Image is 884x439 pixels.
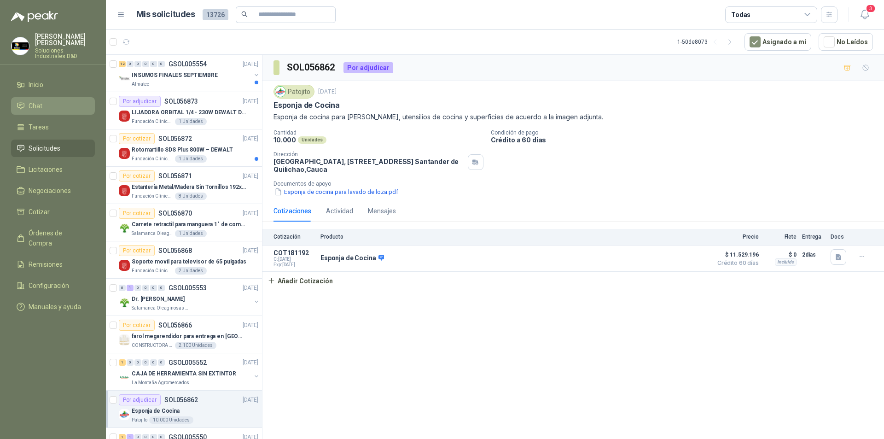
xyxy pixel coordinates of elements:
p: Dirección [273,151,464,158]
img: Company Logo [275,87,285,97]
div: 8 Unidades [175,193,207,200]
div: 0 [134,359,141,366]
p: COT181192 [273,249,315,257]
div: 1 Unidades [175,230,207,237]
p: $ 0 [764,249,797,260]
div: 0 [127,359,134,366]
p: Esponja de Cocina [320,254,384,263]
a: Por cotizarSOL056872[DATE] Company LogoRotomartillo SDS Plus 800W – DEWALTFundación Clínica Shaio... [106,129,262,167]
div: Por cotizar [119,133,155,144]
p: SOL056868 [158,247,192,254]
div: Todas [731,10,750,20]
p: SOL056871 [158,173,192,179]
button: Esponja de cocina para lavado de loza.pdf [273,187,399,197]
a: Tareas [11,118,95,136]
a: Por cotizarSOL056868[DATE] Company LogoSoporte movil para televisor de 65 pulgadasFundación Clíni... [106,241,262,279]
span: Remisiones [29,259,63,269]
div: Por cotizar [119,208,155,219]
p: Estantería Metal/Madera Sin Tornillos 192x100x50 cm 5 Niveles Gris [132,183,246,192]
p: Flete [764,234,797,240]
div: Por cotizar [119,170,155,181]
p: Fundación Clínica Shaio [132,193,173,200]
a: 1 0 0 0 0 0 GSOL005552[DATE] Company LogoCAJA DE HERRAMIENTA SIN EXTINTORLa Montaña Agromercados [119,357,260,386]
div: 0 [158,285,165,291]
p: LIJADORA ORBITAL 1/4 - 230W DEWALT DWE6411-B3 [132,108,246,117]
span: C: [DATE] [273,257,315,262]
a: Configuración [11,277,95,294]
div: 1 [127,285,134,291]
p: Carrete retractil para manguera 1" de combustible [132,220,246,229]
span: search [241,11,248,18]
div: 1 Unidades [175,118,207,125]
a: Por adjudicarSOL056873[DATE] Company LogoLIJADORA ORBITAL 1/4 - 230W DEWALT DWE6411-B3Fundación C... [106,92,262,129]
p: Salamanca Oleaginosas SAS [132,304,190,312]
div: 0 [150,359,157,366]
p: farol megarendidor para entrega en [GEOGRAPHIC_DATA] [132,332,246,341]
div: Por adjudicar [119,394,161,405]
div: 0 [158,359,165,366]
div: 12 [119,61,126,67]
p: 10.000 [273,136,296,144]
div: 0 [142,285,149,291]
span: Crédito 60 días [713,260,759,266]
div: 0 [134,61,141,67]
div: Por adjudicar [119,96,161,107]
a: Por cotizarSOL056870[DATE] Company LogoCarrete retractil para manguera 1" de combustibleSalamanca... [106,204,262,241]
div: 0 [150,285,157,291]
div: Actividad [326,206,353,216]
span: Solicitudes [29,143,60,153]
a: 0 1 0 0 0 0 GSOL005553[DATE] Company LogoDr. [PERSON_NAME]Salamanca Oleaginosas SAS [119,282,260,312]
div: Por cotizar [119,320,155,331]
img: Company Logo [119,409,130,420]
a: Por cotizarSOL056871[DATE] Company LogoEstantería Metal/Madera Sin Tornillos 192x100x50 cm 5 Nive... [106,167,262,204]
div: Mensajes [368,206,396,216]
p: [DATE] [243,284,258,293]
p: Salamanca Oleaginosas SAS [132,230,173,237]
div: 0 [127,61,134,67]
p: Fundación Clínica Shaio [132,118,173,125]
div: Unidades [298,136,326,144]
span: 3 [866,4,876,13]
img: Company Logo [119,372,130,383]
p: [DATE] [318,88,337,96]
p: [DATE] [243,246,258,255]
div: 0 [150,61,157,67]
p: SOL056873 [164,98,198,105]
span: Inicio [29,80,43,90]
a: 12 0 0 0 0 0 GSOL005554[DATE] Company LogoINSUMOS FINALES SEPTIEMBREAlmatec [119,59,260,88]
p: [DATE] [243,135,258,143]
p: Cotización [273,234,315,240]
button: Añadir Cotización [262,272,338,290]
p: Esponja de Cocina [273,100,340,110]
h3: SOL056862 [287,60,336,75]
div: 0 [119,285,126,291]
button: No Leídos [819,33,873,51]
p: Fundación Clínica Shaio [132,155,173,163]
p: La Montaña Agromercados [132,379,189,386]
p: Crédito a 60 días [491,136,880,144]
p: [DATE] [243,209,258,218]
span: Órdenes de Compra [29,228,86,248]
p: CAJA DE HERRAMIENTA SIN EXTINTOR [132,369,236,378]
div: 0 [158,61,165,67]
div: Incluido [775,258,797,266]
a: Solicitudes [11,140,95,157]
p: 2 días [802,249,825,260]
img: Company Logo [119,297,130,308]
p: [DATE] [243,172,258,181]
p: [DATE] [243,396,258,404]
h1: Mis solicitudes [136,8,195,21]
div: 1 [119,359,126,366]
p: [GEOGRAPHIC_DATA], [STREET_ADDRESS] Santander de Quilichao , Cauca [273,158,464,173]
p: Esponja de cocina para [PERSON_NAME], utensilios de cocina y superficies de acuerdo a la imagen a... [273,112,873,122]
div: 0 [142,359,149,366]
div: Por cotizar [119,245,155,256]
span: Negociaciones [29,186,71,196]
span: $ 11.529.196 [713,249,759,260]
div: 0 [134,285,141,291]
a: Inicio [11,76,95,94]
p: GSOL005554 [169,61,207,67]
a: Manuales y ayuda [11,298,95,316]
span: 13726 [203,9,228,20]
div: 10.000 Unidades [149,416,193,424]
